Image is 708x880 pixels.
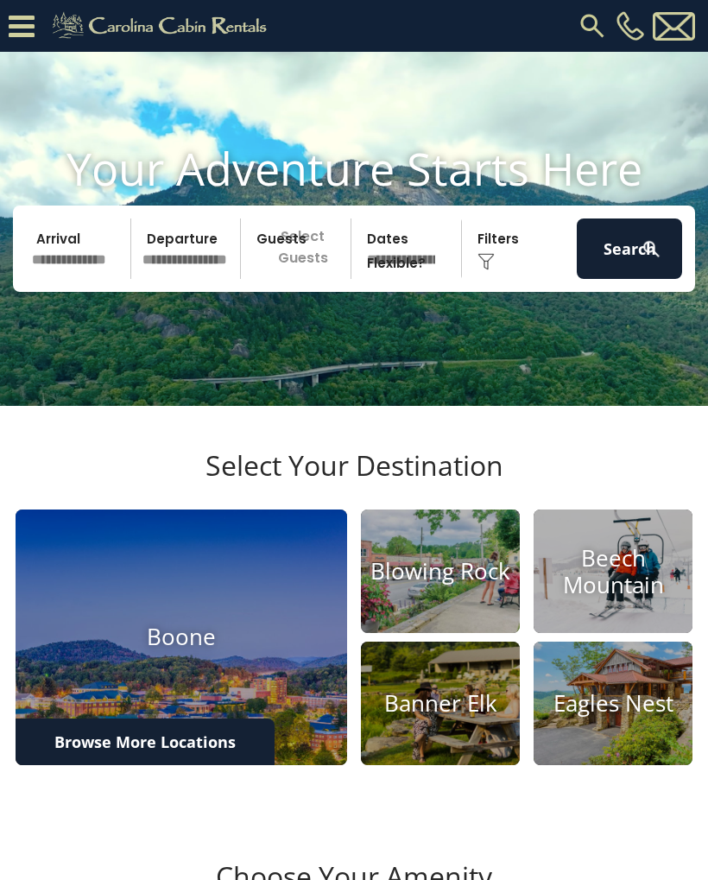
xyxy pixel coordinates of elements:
img: search-regular-white.png [641,238,662,260]
a: Boone [16,510,347,765]
h4: Beech Mountain [534,545,692,598]
h4: Blowing Rock [361,558,520,585]
button: Search [577,218,682,279]
a: Banner Elk [361,642,520,765]
h4: Banner Elk [361,690,520,717]
img: Khaki-logo.png [43,9,281,43]
h4: Boone [16,624,347,651]
img: filter--v1.png [477,253,495,270]
h4: Eagles Nest [534,690,692,717]
a: Blowing Rock [361,510,520,633]
h1: Your Adventure Starts Here [13,142,695,195]
a: [PHONE_NUMBER] [612,11,648,41]
p: Select Guests [246,218,351,279]
img: search-regular.svg [577,10,608,41]
a: Browse More Locations [16,719,275,765]
a: Beech Mountain [534,510,692,633]
a: Eagles Nest [534,642,692,765]
h3: Select Your Destination [13,449,695,510]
